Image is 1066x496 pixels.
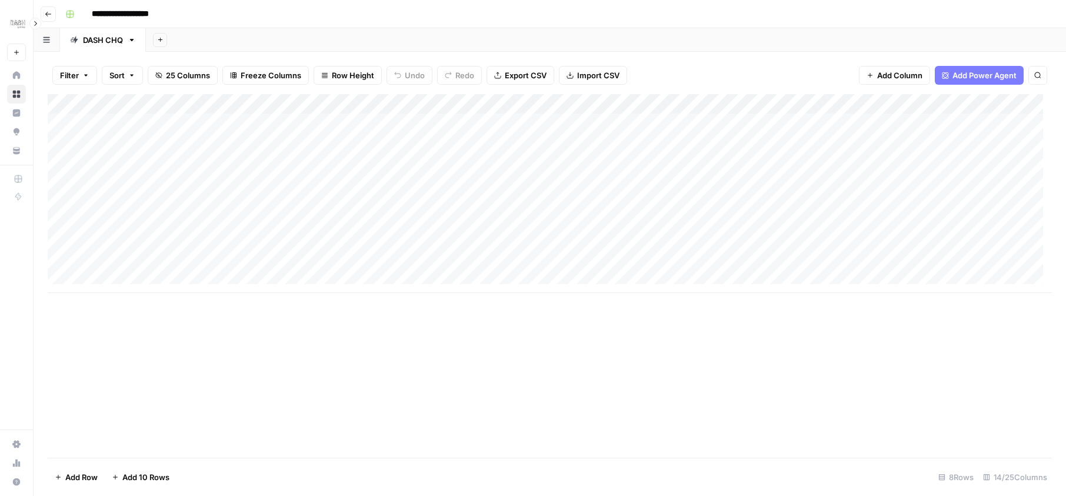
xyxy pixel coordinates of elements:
span: Undo [405,69,425,81]
img: Dash Logo [7,14,28,35]
button: Sort [102,66,143,85]
div: DASH CHQ [83,34,123,46]
span: Export CSV [505,69,547,81]
a: Opportunities [7,122,26,141]
button: Redo [437,66,482,85]
button: Workspace: Dash [7,9,26,39]
span: Sort [109,69,125,81]
button: Freeze Columns [222,66,309,85]
button: Add Power Agent [935,66,1024,85]
button: Export CSV [487,66,554,85]
span: Add Row [65,471,98,483]
a: Settings [7,435,26,454]
div: 14/25 Columns [978,468,1052,487]
span: Add Power Agent [952,69,1017,81]
button: Help + Support [7,472,26,491]
span: Add 10 Rows [122,471,169,483]
span: Add Column [877,69,922,81]
button: Undo [387,66,432,85]
span: Filter [60,69,79,81]
span: Import CSV [577,69,619,81]
a: Insights [7,104,26,122]
a: DASH CHQ [60,28,146,52]
span: Redo [455,69,474,81]
button: Filter [52,66,97,85]
button: Add 10 Rows [105,468,176,487]
a: Browse [7,85,26,104]
button: Row Height [314,66,382,85]
span: 25 Columns [166,69,210,81]
button: Add Column [859,66,930,85]
a: Usage [7,454,26,472]
a: Your Data [7,141,26,160]
span: Row Height [332,69,374,81]
a: Home [7,66,26,85]
span: Freeze Columns [241,69,301,81]
div: 8 Rows [934,468,978,487]
button: Import CSV [559,66,627,85]
button: Add Row [48,468,105,487]
button: 25 Columns [148,66,218,85]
